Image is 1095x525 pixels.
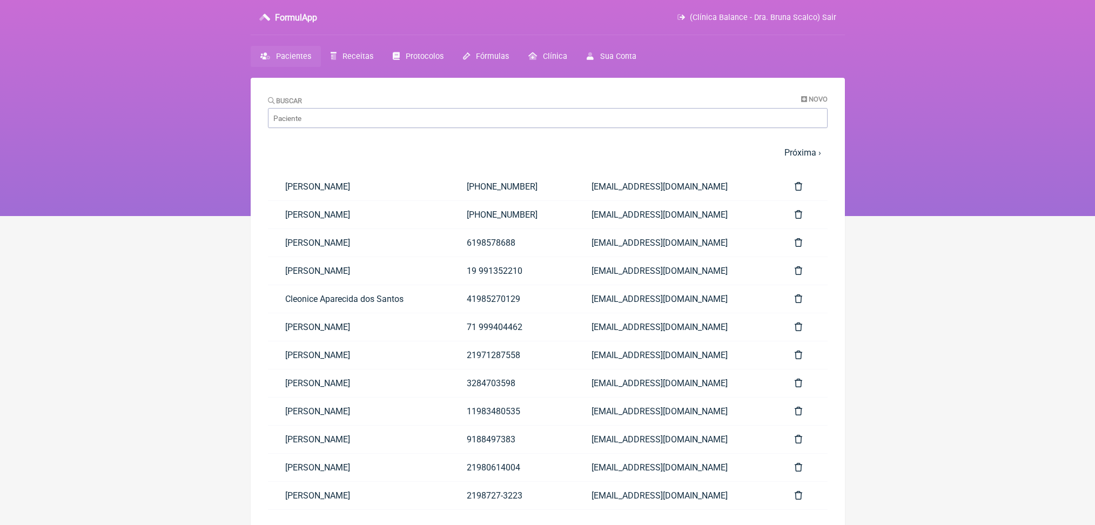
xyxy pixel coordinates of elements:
h3: FormulApp [275,12,317,23]
a: [EMAIL_ADDRESS][DOMAIN_NAME] [574,482,777,509]
a: 21980614004 [449,454,575,481]
a: 11983480535 [449,398,575,425]
a: [PERSON_NAME] [268,426,449,453]
a: [PHONE_NUMBER] [449,201,575,228]
a: Próxima › [784,147,821,158]
label: Buscar [268,97,303,105]
a: [PERSON_NAME] [268,341,449,369]
span: Sua Conta [600,52,636,61]
a: Clínica [519,46,577,67]
span: Fórmulas [476,52,509,61]
a: [PERSON_NAME] [268,173,449,200]
a: [EMAIL_ADDRESS][DOMAIN_NAME] [574,398,777,425]
a: [PERSON_NAME] [268,201,449,228]
a: 6198578688 [449,229,575,257]
a: 9188497383 [449,426,575,453]
a: [PERSON_NAME] [268,398,449,425]
a: Novo [801,95,828,103]
a: [EMAIL_ADDRESS][DOMAIN_NAME] [574,313,777,341]
a: 2198727-3223 [449,482,575,509]
a: Pacientes [251,46,321,67]
span: (Clínica Balance - Dra. Bruna Scalco) Sair [690,13,836,22]
a: 19 991352210 [449,257,575,285]
a: 3284703598 [449,369,575,397]
a: 41985270129 [449,285,575,313]
a: [PERSON_NAME] [268,229,449,257]
a: [PERSON_NAME] [268,313,449,341]
a: [PERSON_NAME] [268,454,449,481]
a: 71 999404462 [449,313,575,341]
nav: pager [268,141,828,164]
a: [EMAIL_ADDRESS][DOMAIN_NAME] [574,173,777,200]
span: Clínica [543,52,567,61]
a: Cleonice Aparecida dos Santos [268,285,449,313]
a: Protocolos [383,46,453,67]
a: [EMAIL_ADDRESS][DOMAIN_NAME] [574,341,777,369]
a: [EMAIL_ADDRESS][DOMAIN_NAME] [574,454,777,481]
input: Paciente [268,108,828,128]
a: [PERSON_NAME] [268,482,449,509]
a: [PERSON_NAME] [268,257,449,285]
a: [EMAIL_ADDRESS][DOMAIN_NAME] [574,229,777,257]
span: Pacientes [276,52,311,61]
a: [PERSON_NAME] [268,369,449,397]
span: Protocolos [406,52,444,61]
a: [EMAIL_ADDRESS][DOMAIN_NAME] [574,257,777,285]
a: (Clínica Balance - Dra. Bruna Scalco) Sair [677,13,836,22]
a: Sua Conta [577,46,646,67]
a: [EMAIL_ADDRESS][DOMAIN_NAME] [574,426,777,453]
a: [EMAIL_ADDRESS][DOMAIN_NAME] [574,201,777,228]
span: Novo [809,95,828,103]
a: [PHONE_NUMBER] [449,173,575,200]
a: [EMAIL_ADDRESS][DOMAIN_NAME] [574,369,777,397]
a: [EMAIL_ADDRESS][DOMAIN_NAME] [574,285,777,313]
span: Receitas [342,52,373,61]
a: Receitas [321,46,383,67]
a: Fórmulas [453,46,519,67]
a: 21971287558 [449,341,575,369]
